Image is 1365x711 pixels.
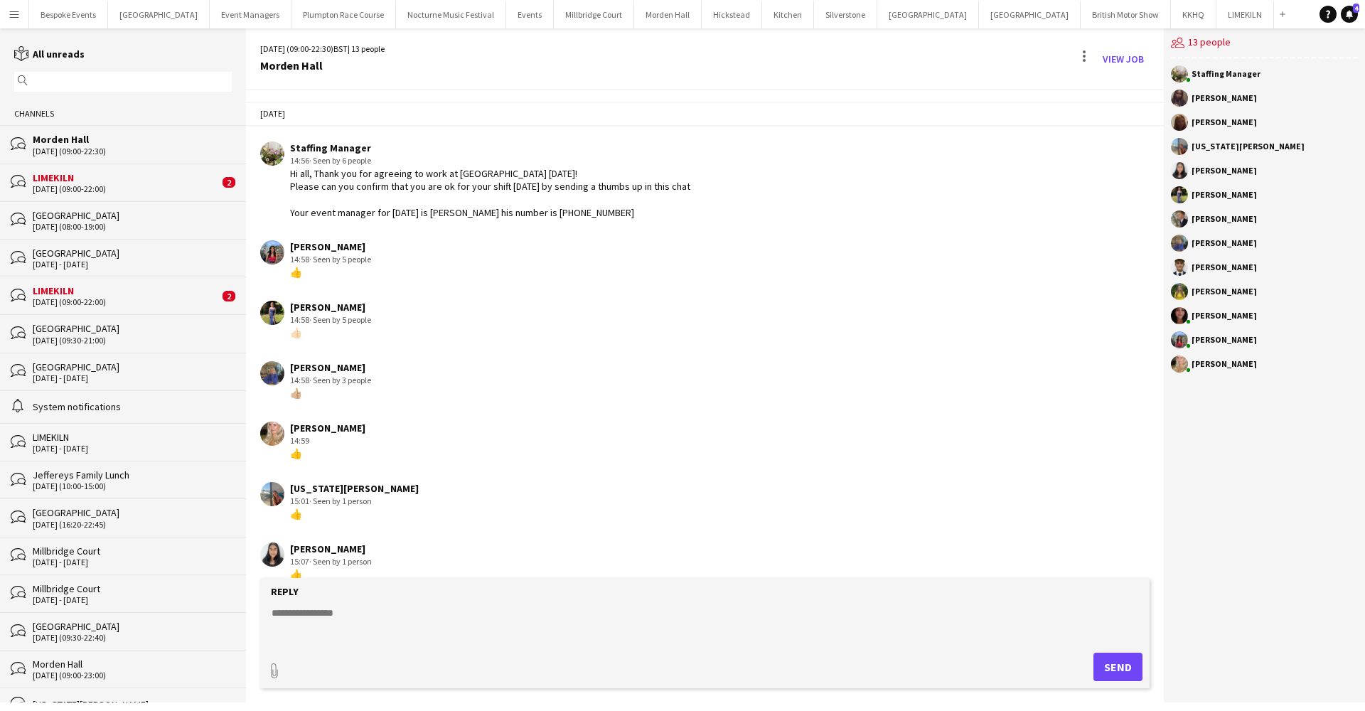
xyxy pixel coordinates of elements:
div: 14:56 [290,154,690,167]
div: [DATE] (09:30-22:40) [33,633,232,643]
div: [DATE] [246,102,1164,126]
span: 2 [223,291,235,301]
div: [GEOGRAPHIC_DATA] [33,360,232,373]
button: Kitchen [762,1,814,28]
span: · Seen by 5 people [309,254,371,264]
div: [PERSON_NAME] [1192,191,1257,199]
div: [DATE] (09:00-22:00) [33,297,219,307]
button: [GEOGRAPHIC_DATA] [979,1,1081,28]
div: [PERSON_NAME] [1192,239,1257,247]
button: LIMEKILN [1216,1,1274,28]
div: 14:58 [290,253,371,266]
div: [PERSON_NAME] [290,301,371,314]
div: Hi all, Thank you for agreeing to work at [GEOGRAPHIC_DATA] [DATE]! Please can you confirm that y... [290,167,690,219]
div: [DATE] (16:20-22:45) [33,520,232,530]
div: [PERSON_NAME] [290,240,371,253]
div: 14:58 [290,374,371,387]
div: [DATE] (09:00-22:30) | 13 people [260,43,385,55]
span: BST [333,43,348,54]
a: View Job [1097,48,1150,70]
label: Reply [271,585,299,598]
div: 👍 [290,508,419,520]
div: [PERSON_NAME] [1192,118,1257,127]
span: · Seen by 1 person [309,556,372,567]
div: 14:59 [290,434,365,447]
span: · Seen by 6 people [309,155,371,166]
button: Send [1093,653,1142,681]
div: 13 people [1171,28,1358,58]
button: Events [506,1,554,28]
div: [PERSON_NAME] [290,422,365,434]
button: Silverstone [814,1,877,28]
span: · Seen by 1 person [309,496,372,506]
div: [PERSON_NAME] [1192,336,1257,344]
button: Morden Hall [634,1,702,28]
div: Morden Hall [260,59,385,72]
button: Nocturne Music Festival [396,1,506,28]
div: [US_STATE][PERSON_NAME] [290,482,419,495]
div: 👍 [290,266,371,279]
div: [PERSON_NAME] [1192,311,1257,320]
div: 👍 [290,568,372,581]
div: Staffing Manager [290,141,690,154]
div: LIMEKILN [33,171,219,184]
div: [DATE] (10:00-15:00) [33,481,232,491]
div: Millbridge Court [33,545,232,557]
span: · Seen by 3 people [309,375,371,385]
button: Plumpton Race Course [291,1,396,28]
span: · Seen by 5 people [309,314,371,325]
div: [PERSON_NAME] [1192,360,1257,368]
button: Bespoke Events [29,1,108,28]
button: [GEOGRAPHIC_DATA] [877,1,979,28]
div: [US_STATE][PERSON_NAME] [33,698,232,711]
div: 14:58 [290,314,371,326]
div: [PERSON_NAME] [1192,166,1257,175]
div: Staffing Manager [1192,70,1260,78]
span: 4 [1353,4,1359,13]
div: 15:07 [290,555,372,568]
button: Millbridge Court [554,1,634,28]
div: 👍🏻 [290,326,371,339]
div: 👍🏼 [290,387,371,400]
button: KKHQ [1171,1,1216,28]
div: Millbridge Court [33,582,232,595]
div: [GEOGRAPHIC_DATA] [33,620,232,633]
div: [PERSON_NAME] [1192,215,1257,223]
div: [DATE] - [DATE] [33,444,232,454]
div: [GEOGRAPHIC_DATA] [33,506,232,519]
div: [PERSON_NAME] [1192,287,1257,296]
div: [DATE] (09:00-22:30) [33,146,232,156]
div: [DATE] - [DATE] [33,373,232,383]
div: [GEOGRAPHIC_DATA] [33,322,232,335]
div: 15:01 [290,495,419,508]
div: Jeffereys Family Lunch [33,469,232,481]
div: [DATE] (09:00-22:00) [33,184,219,194]
div: [DATE] - [DATE] [33,260,232,269]
div: 👍 [290,447,365,460]
div: Morden Hall [33,133,232,146]
div: [DATE] - [DATE] [33,557,232,567]
div: LIMEKILN [33,431,232,444]
a: 4 [1341,6,1358,23]
button: Event Managers [210,1,291,28]
div: [DATE] - [DATE] [33,595,232,605]
button: Hickstead [702,1,762,28]
div: [DATE] (08:00-19:00) [33,222,232,232]
button: [GEOGRAPHIC_DATA] [108,1,210,28]
div: System notifications [33,400,232,413]
div: [PERSON_NAME] [290,542,372,555]
div: [GEOGRAPHIC_DATA] [33,247,232,260]
div: [PERSON_NAME] [290,361,371,374]
div: [DATE] (09:30-21:00) [33,336,232,346]
div: LIMEKILN [33,284,219,297]
div: Morden Hall [33,658,232,670]
div: [DATE] (09:00-23:00) [33,670,232,680]
span: 2 [223,177,235,188]
a: All unreads [14,48,85,60]
div: [PERSON_NAME] [1192,94,1257,102]
div: [US_STATE][PERSON_NAME] [1192,142,1305,151]
div: [GEOGRAPHIC_DATA] [33,209,232,222]
button: British Motor Show [1081,1,1171,28]
div: [PERSON_NAME] [1192,263,1257,272]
